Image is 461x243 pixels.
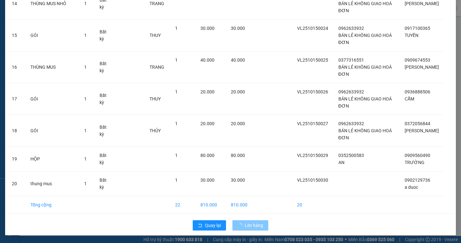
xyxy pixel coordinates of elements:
[25,115,79,147] td: GÓI
[84,1,87,6] span: 1
[175,153,178,158] span: 1
[245,222,263,229] span: Lên hàng
[231,89,245,94] span: 20.000
[405,121,430,126] span: 0372056844
[297,89,328,94] span: VL2510150026
[175,121,178,126] span: 1
[200,57,214,63] span: 40.000
[25,20,79,51] td: GÓI
[205,222,221,229] span: Quay lại
[231,26,245,31] span: 30.000
[175,178,178,183] span: 1
[338,121,364,126] span: 0962633932
[150,1,164,6] span: TRANG
[150,33,161,38] span: THUY
[84,181,87,186] span: 1
[94,147,117,171] td: Bất kỳ
[150,128,161,133] span: THỦY
[25,83,79,115] td: GÓI
[297,121,328,126] span: VL2510150027
[405,1,439,6] span: [PERSON_NAME]
[25,147,79,171] td: HỘP
[94,20,117,51] td: Bất kỳ
[405,89,430,94] span: 0936888506
[405,153,430,158] span: 0909560490
[7,115,25,147] td: 18
[198,223,202,228] span: rollback
[7,83,25,115] td: 17
[5,6,15,13] span: Gửi:
[84,65,87,70] span: 1
[25,171,79,196] td: thung mus
[175,89,178,94] span: 1
[55,21,106,29] div: HIẾU THẢO
[94,51,117,83] td: Bất kỳ
[7,20,25,51] td: 15
[231,121,245,126] span: 20.000
[405,57,430,63] span: 0909674553
[175,26,178,31] span: 1
[405,96,414,101] span: CẨM
[25,196,79,214] td: Tổng cộng
[405,65,439,70] span: [PERSON_NAME]
[55,29,106,38] div: 0983976878
[200,178,214,183] span: 30.000
[231,57,245,63] span: 40.000
[150,65,164,70] span: TRANG
[200,89,214,94] span: 20.000
[94,171,117,196] td: Bất kỳ
[94,83,117,115] td: Bất kỳ
[238,223,245,228] span: loading
[338,65,392,77] span: BÁN LẺ KHÔNG GIAO HOÁ ĐƠN
[405,160,425,165] span: TRƯỜNG
[405,128,439,133] span: [PERSON_NAME]
[84,156,87,161] span: 1
[231,178,245,183] span: 30.000
[405,26,430,31] span: 0917100365
[84,96,87,101] span: 1
[193,220,226,230] button: rollbackQuay lại
[338,160,344,165] span: AN
[297,178,328,183] span: VL2510150030
[338,1,392,13] span: BÁN LẺ KHÔNG GIAO HOÁ ĐƠN
[7,147,25,171] td: 19
[231,153,245,158] span: 80.000
[195,196,226,214] td: 810.000
[5,36,50,45] div: 0969191019
[7,51,25,83] td: 16
[338,128,392,140] span: BÁN LẺ KHÔNG GIAO HOÁ ĐƠN
[200,153,214,158] span: 80.000
[405,178,430,183] span: 0902129736
[226,196,253,214] td: 810.000
[338,153,364,158] span: 0352500583
[297,26,328,31] span: VL2510150024
[292,196,333,214] td: 20
[170,196,195,214] td: 22
[297,153,328,158] span: VL2510150029
[297,57,328,63] span: VL2510150025
[200,26,214,31] span: 30.000
[405,33,418,38] span: TUYỀN
[55,5,106,21] div: TP. [PERSON_NAME]
[338,96,392,108] span: BÁN LẺ KHÔNG GIAO HOÁ ĐƠN
[232,220,268,230] button: Lên hàng
[5,5,50,13] div: Vĩnh Long
[175,57,178,63] span: 1
[338,89,364,94] span: 0962633932
[338,33,392,45] span: BÁN LẺ KHÔNG GIAO HOÁ ĐƠN
[84,33,87,38] span: 1
[25,51,79,83] td: THÙNG MUS
[7,171,25,196] td: 20
[55,6,70,13] span: Nhận:
[200,121,214,126] span: 20.000
[338,26,364,31] span: 0962633932
[5,13,50,36] div: BÁN LẺ KHÔNG GIAO HOÁ ĐƠN
[94,115,117,147] td: Bất kỳ
[338,57,364,63] span: 0377316551
[84,128,87,133] span: 1
[150,96,161,101] span: THUY
[405,185,418,190] span: a duoc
